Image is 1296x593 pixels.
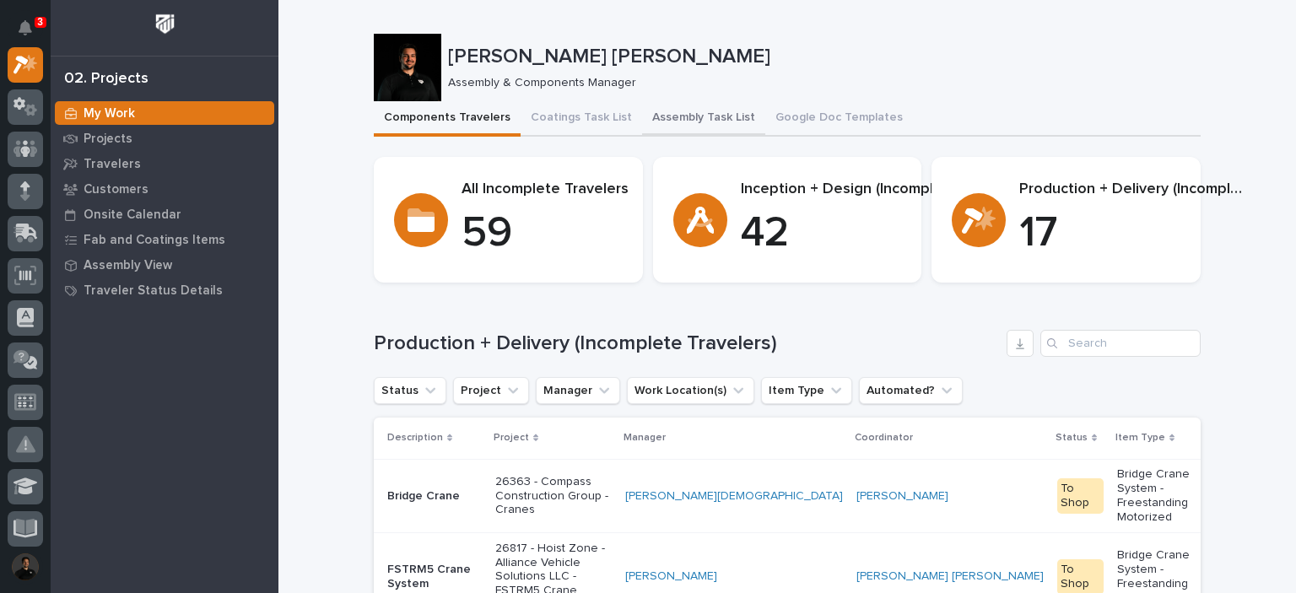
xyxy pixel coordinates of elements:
[494,429,529,447] p: Project
[37,16,43,28] p: 3
[448,45,1194,69] p: [PERSON_NAME] [PERSON_NAME]
[856,569,1044,584] a: [PERSON_NAME] [PERSON_NAME]
[387,489,482,504] p: Bridge Crane
[21,20,43,47] div: Notifications3
[51,278,278,303] a: Traveler Status Details
[8,10,43,46] button: Notifications
[84,157,141,172] p: Travelers
[1040,330,1201,357] input: Search
[448,76,1187,90] p: Assembly & Components Manager
[642,101,765,137] button: Assembly Task List
[64,70,148,89] div: 02. Projects
[374,332,1000,356] h1: Production + Delivery (Incomplete Travelers)
[855,429,913,447] p: Coordinator
[741,208,962,259] p: 42
[453,377,529,404] button: Project
[84,182,148,197] p: Customers
[149,8,181,40] img: Workspace Logo
[84,208,181,223] p: Onsite Calendar
[627,377,754,404] button: Work Location(s)
[624,429,666,447] p: Manager
[536,377,620,404] button: Manager
[84,258,172,273] p: Assembly View
[374,377,446,404] button: Status
[51,227,278,252] a: Fab and Coatings Items
[495,475,612,517] p: 26363 - Compass Construction Group - Cranes
[8,549,43,585] button: users-avatar
[84,233,225,248] p: Fab and Coatings Items
[1019,208,1248,259] p: 17
[387,563,482,591] p: FSTRM5 Crane System
[625,569,717,584] a: [PERSON_NAME]
[84,132,132,147] p: Projects
[387,429,443,447] p: Description
[51,126,278,151] a: Projects
[856,489,948,504] a: [PERSON_NAME]
[51,100,278,126] a: My Work
[84,283,223,299] p: Traveler Status Details
[741,181,962,199] p: Inception + Design (Incomplete)
[51,202,278,227] a: Onsite Calendar
[1019,181,1248,199] p: Production + Delivery (Incomplete)
[1056,429,1088,447] p: Status
[84,106,135,121] p: My Work
[625,489,843,504] a: [PERSON_NAME][DEMOGRAPHIC_DATA]
[374,101,521,137] button: Components Travelers
[521,101,642,137] button: Coatings Task List
[1115,429,1165,447] p: Item Type
[761,377,852,404] button: Item Type
[51,176,278,202] a: Customers
[51,151,278,176] a: Travelers
[462,181,629,199] p: All Incomplete Travelers
[1057,478,1104,514] div: To Shop
[859,377,963,404] button: Automated?
[765,101,913,137] button: Google Doc Templates
[1117,467,1204,524] p: Bridge Crane System - Freestanding Motorized
[51,252,278,278] a: Assembly View
[462,208,629,259] p: 59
